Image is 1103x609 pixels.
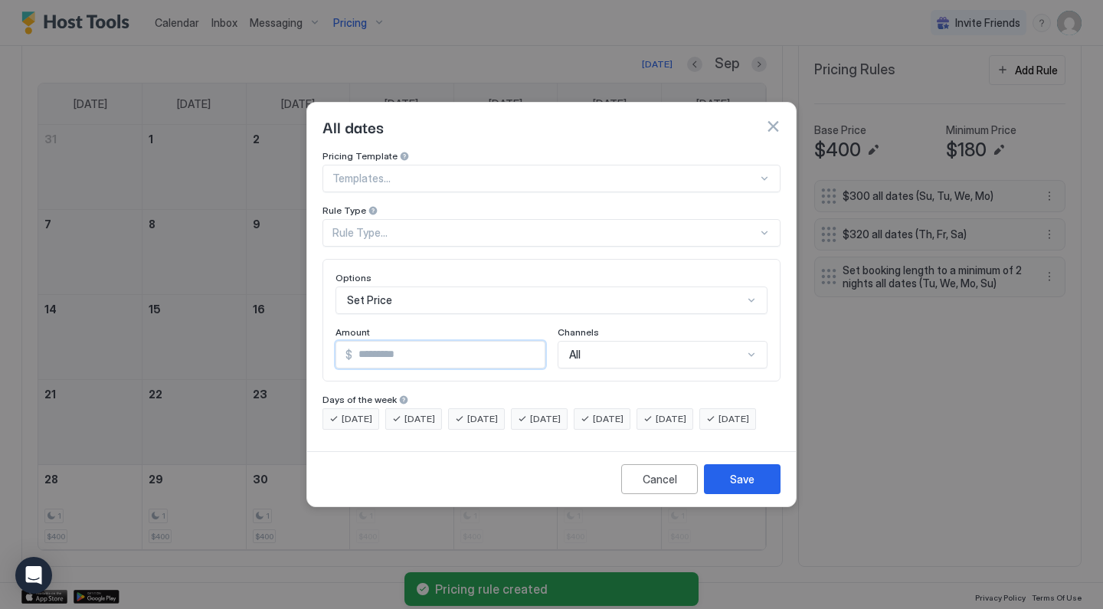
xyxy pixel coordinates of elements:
[322,150,398,162] span: Pricing Template
[558,326,599,338] span: Channels
[345,348,352,362] span: $
[15,557,52,594] div: Open Intercom Messenger
[467,412,498,426] span: [DATE]
[730,471,754,487] div: Save
[322,115,384,138] span: All dates
[530,412,561,426] span: [DATE]
[656,412,686,426] span: [DATE]
[342,412,372,426] span: [DATE]
[322,205,366,216] span: Rule Type
[404,412,435,426] span: [DATE]
[621,464,698,494] button: Cancel
[335,272,371,283] span: Options
[704,464,781,494] button: Save
[643,471,677,487] div: Cancel
[322,394,397,405] span: Days of the week
[347,293,392,307] span: Set Price
[352,342,545,368] input: Input Field
[593,412,624,426] span: [DATE]
[718,412,749,426] span: [DATE]
[335,326,370,338] span: Amount
[569,348,581,362] span: All
[332,226,758,240] div: Rule Type...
